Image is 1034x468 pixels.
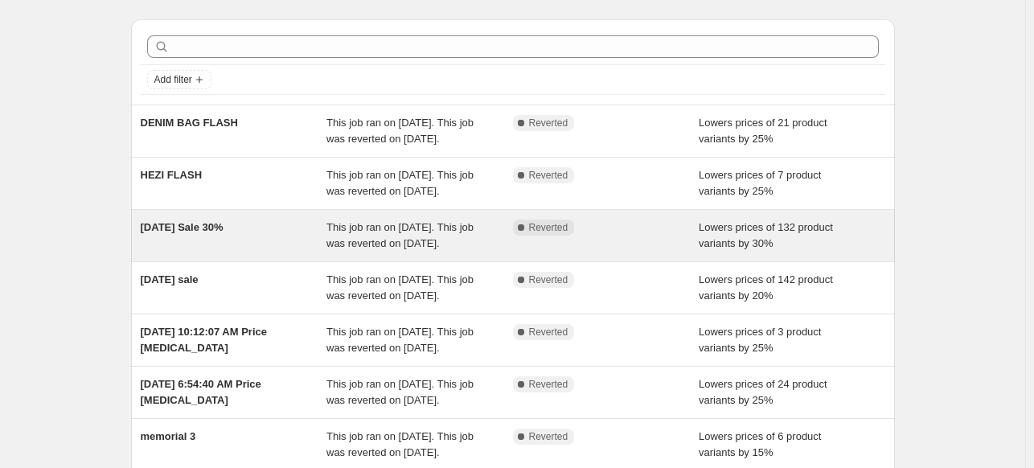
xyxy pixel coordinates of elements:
[699,430,821,458] span: Lowers prices of 6 product variants by 15%
[141,117,238,129] span: DENIM BAG FLASH
[141,430,196,442] span: memorial 3
[529,117,568,129] span: Reverted
[699,326,821,354] span: Lowers prices of 3 product variants by 25%
[326,430,474,458] span: This job ran on [DATE]. This job was reverted on [DATE].
[326,273,474,302] span: This job ran on [DATE]. This job was reverted on [DATE].
[141,378,261,406] span: [DATE] 6:54:40 AM Price [MEDICAL_DATA]
[326,378,474,406] span: This job ran on [DATE]. This job was reverted on [DATE].
[699,117,827,145] span: Lowers prices of 21 product variants by 25%
[326,169,474,197] span: This job ran on [DATE]. This job was reverted on [DATE].
[699,273,833,302] span: Lowers prices of 142 product variants by 20%
[141,169,203,181] span: HEZI FLASH
[529,169,568,182] span: Reverted
[326,221,474,249] span: This job ran on [DATE]. This job was reverted on [DATE].
[141,221,224,233] span: [DATE] Sale 30%
[154,73,192,86] span: Add filter
[141,273,199,285] span: [DATE] sale
[326,117,474,145] span: This job ran on [DATE]. This job was reverted on [DATE].
[141,326,268,354] span: [DATE] 10:12:07 AM Price [MEDICAL_DATA]
[326,326,474,354] span: This job ran on [DATE]. This job was reverted on [DATE].
[529,273,568,286] span: Reverted
[529,326,568,339] span: Reverted
[699,169,821,197] span: Lowers prices of 7 product variants by 25%
[529,430,568,443] span: Reverted
[147,70,211,89] button: Add filter
[699,378,827,406] span: Lowers prices of 24 product variants by 25%
[699,221,833,249] span: Lowers prices of 132 product variants by 30%
[529,221,568,234] span: Reverted
[529,378,568,391] span: Reverted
